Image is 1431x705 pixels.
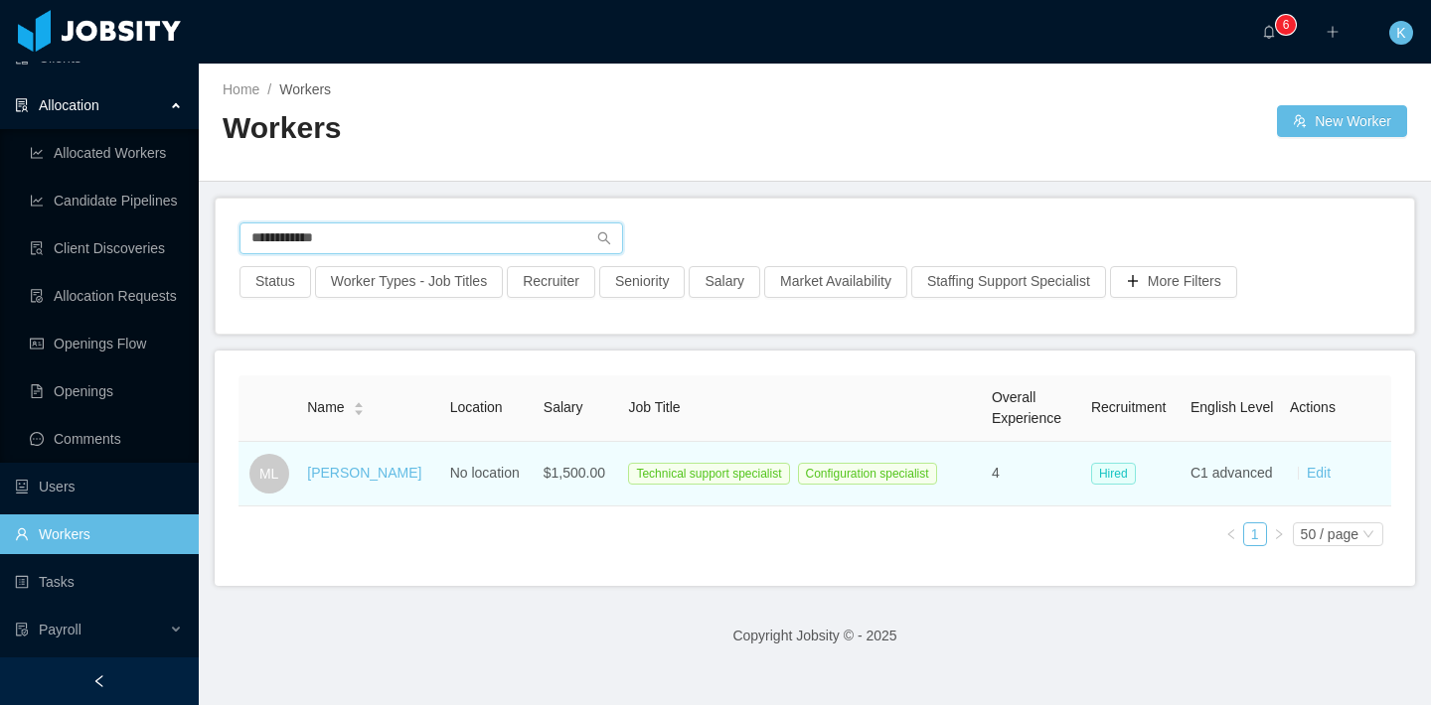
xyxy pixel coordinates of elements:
[15,623,29,636] i: icon: file-protect
[39,622,81,637] span: Payroll
[267,81,271,97] span: /
[353,399,365,413] div: Sort
[1290,399,1336,415] span: Actions
[599,266,685,298] button: Seniority
[1301,523,1358,545] div: 50 / page
[442,442,536,506] td: No location
[1273,528,1285,540] i: icon: right
[1091,463,1136,485] span: Hired
[1091,399,1166,415] span: Recruitment
[15,467,183,506] a: icon: robotUsers
[279,81,331,97] span: Workers
[223,81,259,97] a: Home
[30,276,183,316] a: icon: file-doneAllocation Requests
[1183,442,1282,506] td: C1 advanced
[39,97,99,113] span: Allocation
[450,399,503,415] span: Location
[1276,15,1296,35] sup: 6
[1091,465,1144,481] a: Hired
[1219,522,1243,546] li: Previous Page
[353,407,364,413] i: icon: caret-down
[1191,399,1273,415] span: English Level
[15,514,183,554] a: icon: userWorkers
[544,399,583,415] span: Salary
[1307,465,1331,481] a: Edit
[239,266,311,298] button: Status
[307,465,421,481] a: [PERSON_NAME]
[1110,266,1237,298] button: icon: plusMore Filters
[1326,25,1340,39] i: icon: plus
[507,266,595,298] button: Recruiter
[544,465,605,481] span: $1,500.00
[911,266,1106,298] button: Staffing Support Specialist
[1267,522,1291,546] li: Next Page
[1362,528,1374,542] i: icon: down
[30,371,183,411] a: icon: file-textOpenings
[1283,15,1290,35] p: 6
[15,562,183,602] a: icon: profileTasks
[597,231,611,245] i: icon: search
[764,266,907,298] button: Market Availability
[307,397,344,418] span: Name
[30,228,183,268] a: icon: file-searchClient Discoveries
[992,389,1061,426] span: Overall Experience
[689,266,760,298] button: Salary
[1243,522,1267,546] li: 1
[1277,105,1407,137] button: icon: usergroup-addNew Worker
[1262,25,1276,39] i: icon: bell
[259,454,278,493] span: ML
[199,602,1431,670] footer: Copyright Jobsity © - 2025
[628,463,789,485] span: Technical support specialist
[15,98,29,112] i: icon: solution
[223,108,815,149] h2: Workers
[30,324,183,363] a: icon: idcardOpenings Flow
[798,463,937,485] span: Configuration specialist
[30,181,183,220] a: icon: line-chartCandidate Pipelines
[628,399,680,415] span: Job Title
[1225,528,1237,540] i: icon: left
[315,266,503,298] button: Worker Types - Job Titles
[353,400,364,406] i: icon: caret-up
[1396,21,1405,45] span: K
[30,419,183,459] a: icon: messageComments
[984,442,1083,506] td: 4
[30,133,183,173] a: icon: line-chartAllocated Workers
[1244,523,1266,545] a: 1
